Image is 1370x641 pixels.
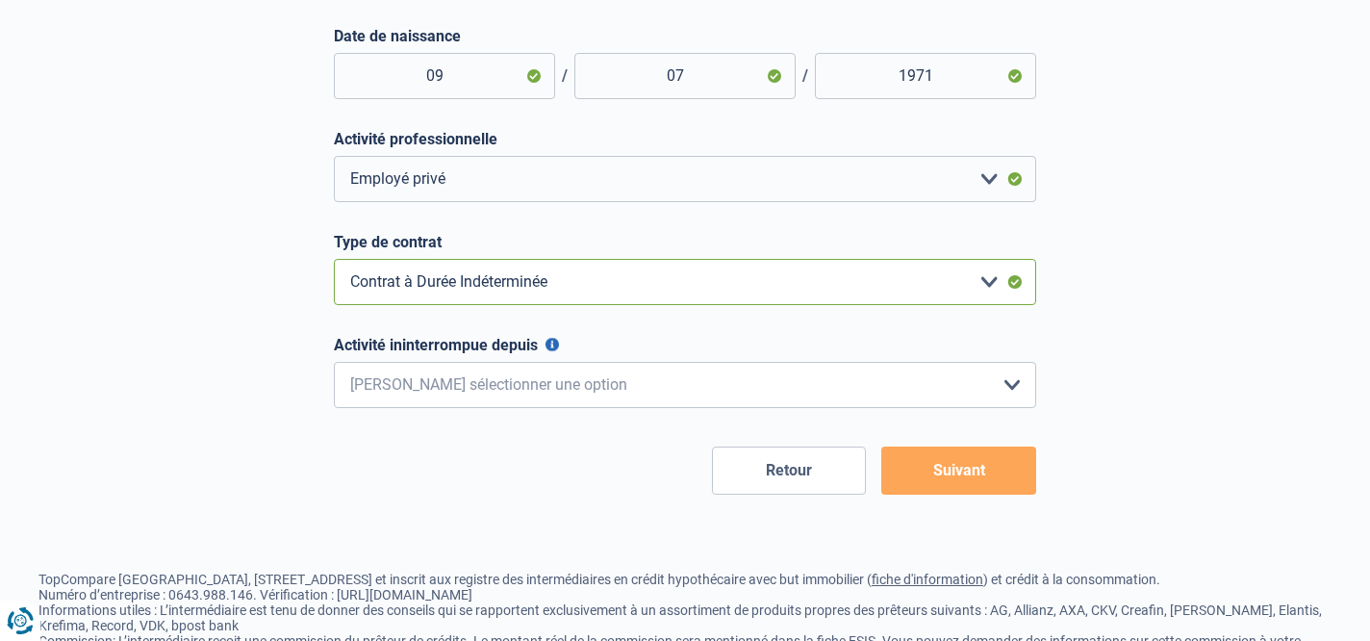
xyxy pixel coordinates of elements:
[334,336,1036,354] label: Activité ininterrompue depuis
[545,338,559,351] button: Activité ininterrompue depuis
[334,233,1036,251] label: Type de contrat
[334,27,1036,45] label: Date de naissance
[796,66,815,85] span: /
[5,4,6,5] img: Advertisement
[555,66,574,85] span: /
[334,130,1036,148] label: Activité professionnelle
[712,447,867,495] button: Retour
[881,447,1036,495] button: Suivant
[815,53,1036,99] input: Année (AAAA)
[334,53,555,99] input: Jour (JJ)
[872,572,983,587] a: fiche d'information
[574,53,796,99] input: Mois (MM)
